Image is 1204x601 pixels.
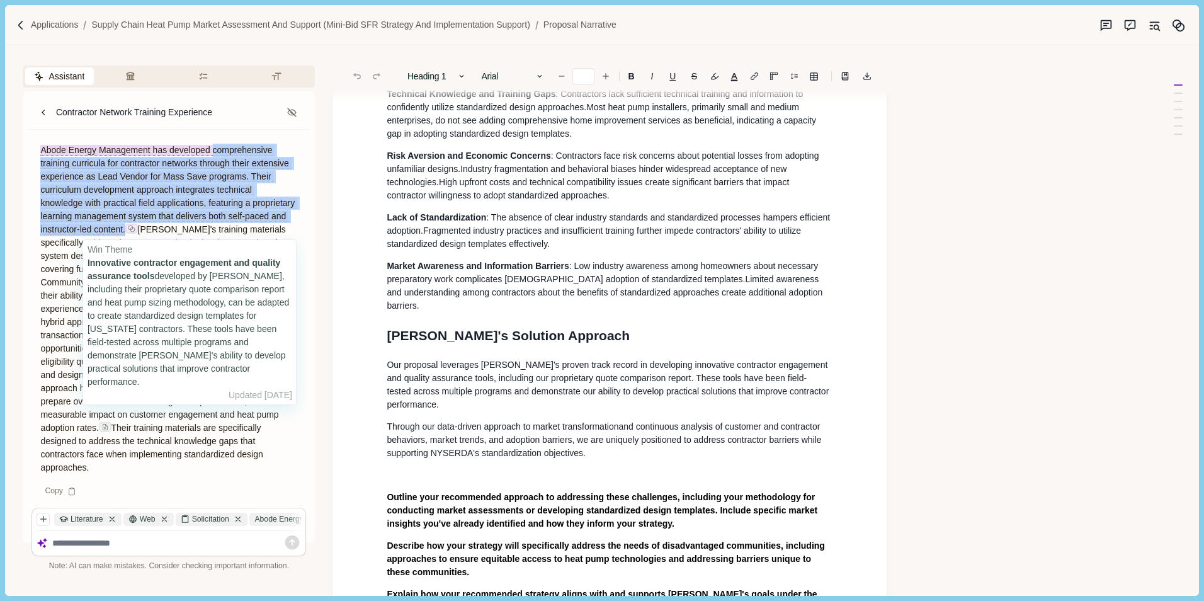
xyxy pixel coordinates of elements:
[622,67,641,85] button: B
[40,370,281,433] span: This comprehensive training approach has enabled [PERSON_NAME] to successfully prepare over 75 ad...
[858,67,876,85] button: Export to docx
[785,67,803,85] button: Line height
[368,67,385,85] button: Redo
[387,328,630,343] span: [PERSON_NAME]'s Solution Approach
[387,226,804,249] span: Fragmented industry practices and insufficient training further impede contractors' ability to ut...
[40,145,297,235] span: Abode Energy Management has developed comprehensive training curricula for contractor networks th...
[387,373,831,409] span: , including our proprietary quote comparison report. These tools have been field-tested across mu...
[387,421,618,432] span: Through our data-driven approach to market transformation
[38,483,83,499] div: Copy
[387,212,486,222] span: Lack of Standardization
[387,261,569,271] span: Market Awareness and Information Barriers
[597,67,615,85] button: Increase font size
[684,67,703,85] button: S
[249,513,358,526] div: Abode Energy Ma....html
[765,67,783,85] button: Adjust margins
[543,18,616,31] a: Proposal Narrative
[387,421,824,458] span: and continuous analysis of customer and contractor behaviors, market trends, and adoption barrier...
[836,67,854,85] button: Line height
[387,89,805,112] span: : Contractors lack sufficient technical training and information to confidently utilize standardi...
[746,67,763,85] button: Line height
[401,67,473,85] button: Heading 1
[91,18,530,31] a: Supply Chain Heat Pump Market Assessment and Support (Mini-Bid SFR Strategy and Implementation Su...
[40,317,291,380] span: The curriculum is designed to transform transactional interactions into collaborative learning op...
[387,360,830,383] span: Our proposal leverages [PERSON_NAME]'s proven track record in developing innovative contractor en...
[56,106,212,119] div: Contractor Network Training Experience
[387,261,821,284] span: : Low industry awareness among homeowners about necessary preparatory work complicates [DEMOGRAPH...
[669,72,676,81] u: U
[78,20,91,31] img: Forward slash icon
[805,67,822,85] button: Line height
[475,67,550,85] button: Arial
[348,67,366,85] button: Undo
[691,72,697,81] s: S
[31,561,306,572] div: Note: AI can make mistakes. Consider checking important information.
[387,151,821,174] span: : Contractors face risk concerns about potential losses from adopting unfamiliar designs.
[15,20,26,31] img: Forward slash icon
[387,541,827,577] span: Describe how your strategy will specifically address the needs of disadvantaged communities, incl...
[387,177,792,200] span: High upfront costs and technical compatibility issues create significant barriers that impact con...
[387,274,825,311] span: Limited awareness and understanding among contractors about the benefits of standardized approach...
[387,492,820,529] span: Outline your recommended approach to addressing these challenges, including your methodology for ...
[387,212,832,236] span: : The absence of clear industry standards and standardized processes hampers efficient adoption.
[40,224,289,274] span: [PERSON_NAME]'s training materials specifically address heat pump technologies, best practices fo...
[54,513,121,526] div: Literature
[387,164,789,187] span: Industry fragmentation and behavioral biases hinder widespread acceptance of new technologies.
[40,144,297,474] p: Their training materials are specifically designed to address the technical knowledge gaps that c...
[31,18,79,31] a: Applications
[176,513,247,526] div: Solicitation
[651,72,654,81] i: I
[553,67,571,85] button: Decrease font size
[387,102,819,139] span: Most heat pump installers, primarily small and medium enterprises, do not see adding comprehensiv...
[628,72,635,81] b: B
[530,20,543,31] img: Forward slash icon
[387,151,550,161] span: Risk Aversion and Economic Concerns
[40,264,293,327] span: Their Community Energy Advocate Training program demonstrates their ability to create structured,...
[123,513,173,526] div: Web
[48,70,84,83] span: Assistant
[643,67,661,85] button: I
[663,67,683,85] button: U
